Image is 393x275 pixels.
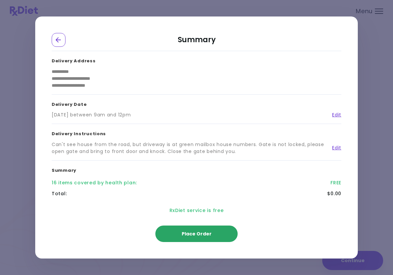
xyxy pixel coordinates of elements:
h2: Summary [52,33,341,51]
h3: Delivery Address [52,51,341,68]
h3: Summary [52,161,341,178]
a: Edit [327,144,341,151]
div: RxDiet service is free [52,199,341,222]
div: FREE [330,179,341,186]
button: Place Order [155,226,238,242]
span: Place Order [182,230,212,237]
div: Can't see house from the road, but driveway is at green mailbox house numbers. Gate is not locked... [52,141,327,155]
div: Total : [52,190,67,197]
a: Edit [327,111,341,118]
div: $0.00 [327,190,341,197]
h3: Delivery Instructions [52,124,341,141]
div: Go Back [52,33,65,47]
h3: Delivery Date [52,95,341,112]
div: [DATE] between 9am and 12pm [52,111,131,118]
div: 16 items covered by health plan : [52,179,137,186]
